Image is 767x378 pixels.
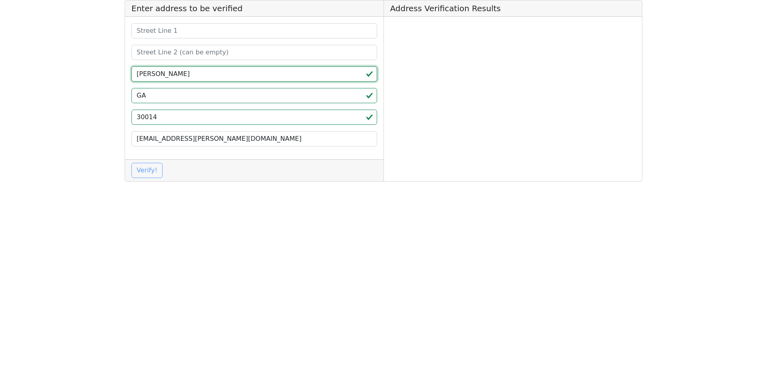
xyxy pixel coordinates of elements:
[131,23,377,38] input: Street Line 1
[384,0,642,17] h5: Address Verification Results
[131,110,377,125] input: ZIP code 5 or 5+4
[131,88,377,103] input: 2-Letter State
[131,66,377,82] input: City
[131,131,377,146] input: Your Email
[125,0,383,17] h5: Enter address to be verified
[131,45,377,60] input: Street Line 2 (can be empty)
